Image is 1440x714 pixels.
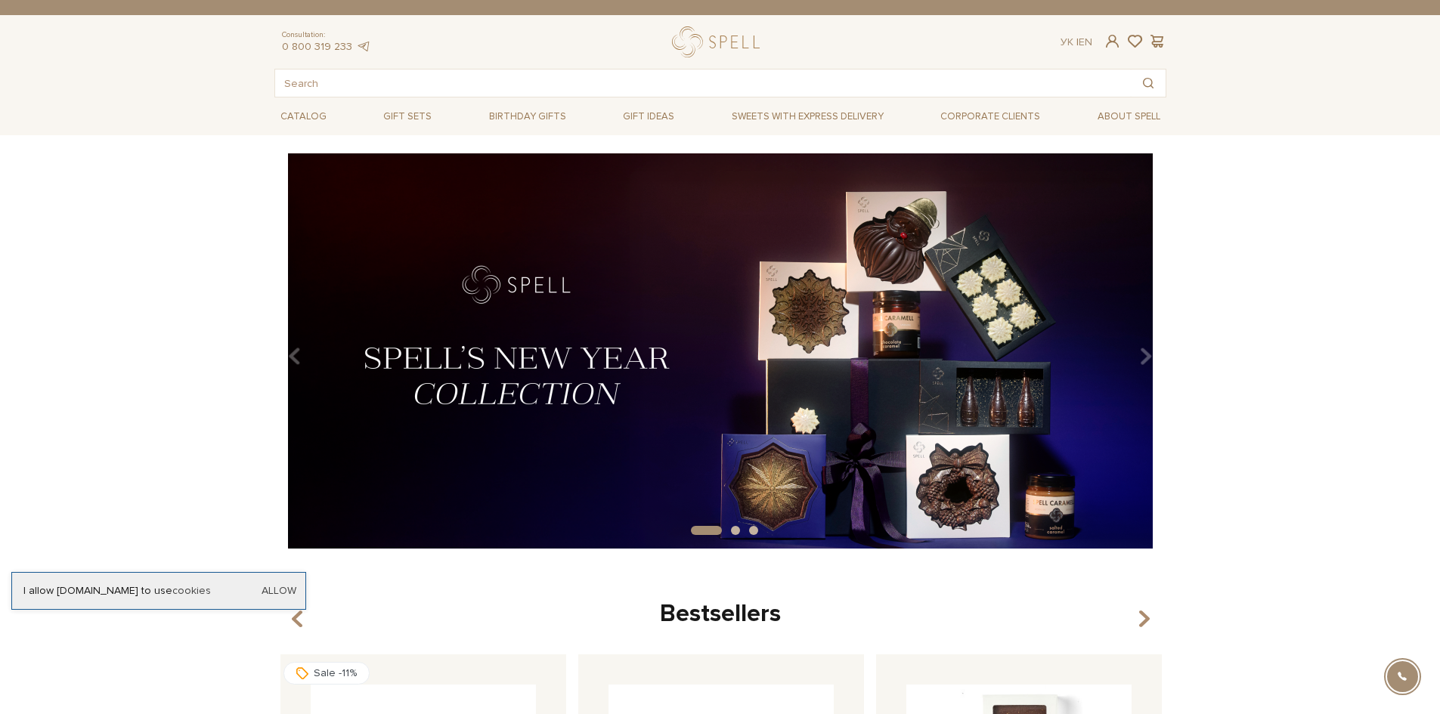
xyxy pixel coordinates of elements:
[12,584,305,598] div: I allow [DOMAIN_NAME] to use
[262,584,296,598] a: Allow
[356,40,371,53] a: telegram
[275,70,1131,97] input: Search
[749,526,758,535] button: Carousel Page 3
[483,105,572,128] a: Birthday gifts
[1092,105,1166,128] a: About Spell
[274,105,333,128] a: Catalog
[274,153,1166,549] img: НР
[726,104,890,129] a: Sweets with express delivery
[1061,36,1092,49] div: En
[282,30,371,40] span: Consultation:
[731,526,740,535] button: Carousel Page 2
[1131,70,1166,97] button: Search
[274,598,1166,630] div: Bestsellers
[282,40,352,53] a: 0 800 319 233
[617,105,680,128] a: Gift ideas
[672,26,766,57] a: logo
[934,105,1046,128] a: Corporate clients
[691,526,722,535] button: Carousel Page 1 (Current Slide)
[274,524,1166,538] div: Carousel Pagination
[172,584,211,597] a: cookies
[1076,36,1079,48] span: |
[283,662,370,685] div: Sale -11%
[377,105,438,128] a: Gift sets
[1061,36,1073,48] a: Ук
